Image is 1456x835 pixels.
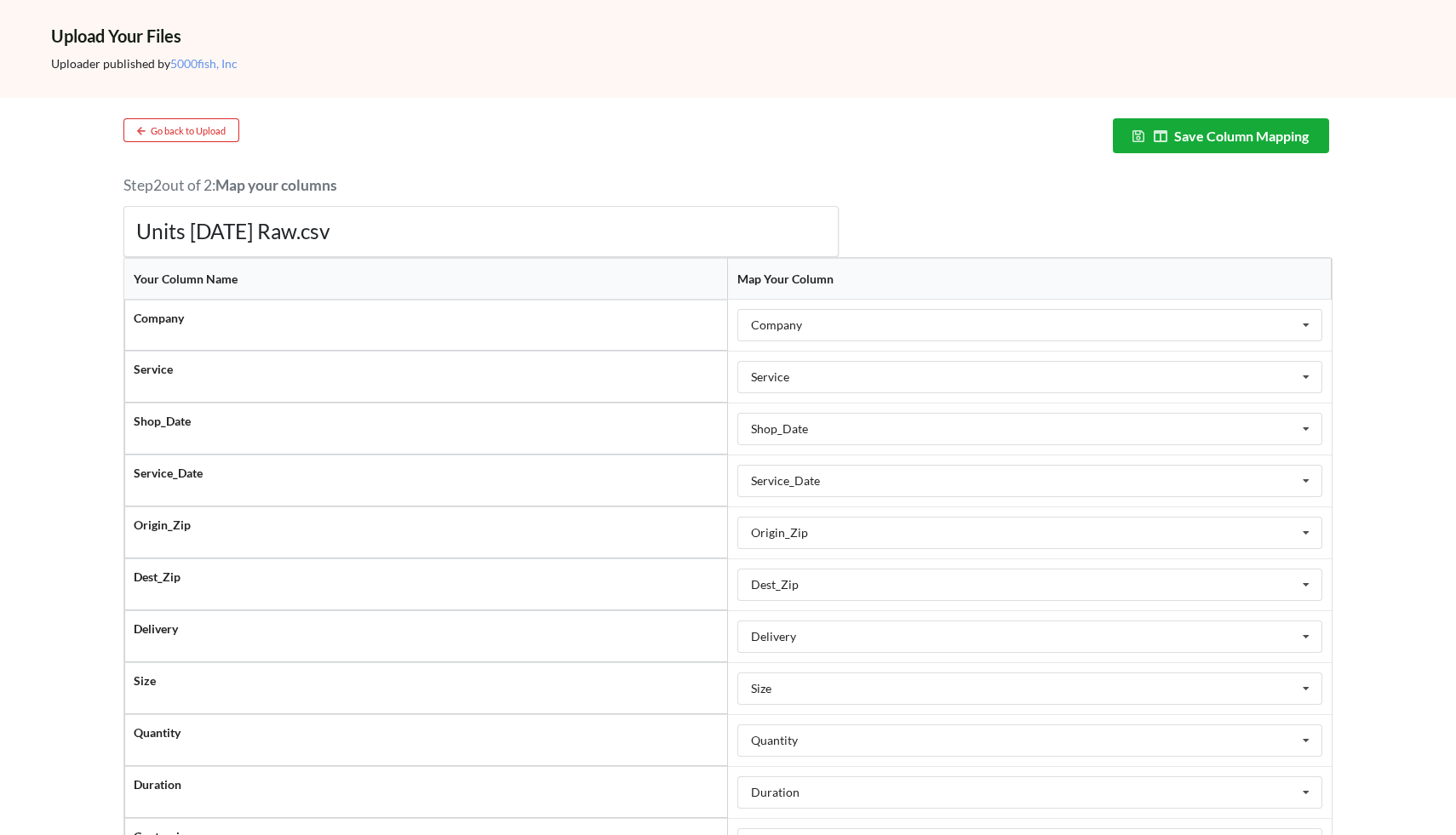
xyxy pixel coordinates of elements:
[124,300,728,351] th: Company
[751,527,808,539] div: Origin_Zip
[751,475,820,487] div: Service_Date
[751,786,800,798] div: Duration
[1113,118,1329,153] button: Save Column Mapping
[124,506,728,558] th: Origin_Zip
[136,219,826,243] h3: Units [DATE] Raw.csv
[170,56,238,71] span: 5000fish, Inc
[124,558,728,610] th: Dest_Zip
[123,118,239,142] button: Go back to Upload
[751,371,789,383] div: Service
[728,258,1332,300] th: Map Your Column
[751,423,808,435] div: Shop_Date
[751,683,771,695] div: Size
[215,176,337,194] span: Map your columns
[751,319,802,331] div: Company
[124,714,728,766] th: Quantity
[51,56,238,71] span: Uploader published by
[124,766,728,818] th: Duration
[123,176,839,194] h5: Step 2 out of 2:
[124,610,728,662] th: Delivery
[751,579,799,591] div: Dest_Zip
[51,26,1405,46] h3: Upload Your Files
[124,351,728,403] th: Service
[751,735,798,746] div: Quantity
[124,403,728,455] th: Shop_Date
[751,631,796,643] div: Delivery
[124,455,728,506] th: Service_Date
[124,662,728,714] th: Size
[124,258,728,300] th: Your Column Name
